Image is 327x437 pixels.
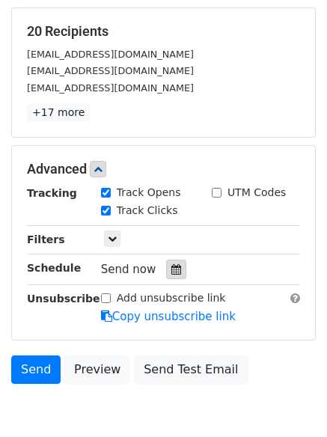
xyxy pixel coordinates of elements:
[27,262,81,274] strong: Schedule
[227,185,286,201] label: UTM Codes
[27,103,90,122] a: +17 more
[64,355,130,384] a: Preview
[27,23,300,40] h5: 20 Recipients
[252,365,327,437] iframe: Chat Widget
[117,185,181,201] label: Track Opens
[11,355,61,384] a: Send
[117,203,178,218] label: Track Clicks
[101,263,156,276] span: Send now
[27,65,194,76] small: [EMAIL_ADDRESS][DOMAIN_NAME]
[27,161,300,177] h5: Advanced
[134,355,248,384] a: Send Test Email
[27,293,100,305] strong: Unsubscribe
[27,187,77,199] strong: Tracking
[27,82,194,94] small: [EMAIL_ADDRESS][DOMAIN_NAME]
[27,49,194,60] small: [EMAIL_ADDRESS][DOMAIN_NAME]
[117,290,226,306] label: Add unsubscribe link
[27,233,65,245] strong: Filters
[101,310,236,323] a: Copy unsubscribe link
